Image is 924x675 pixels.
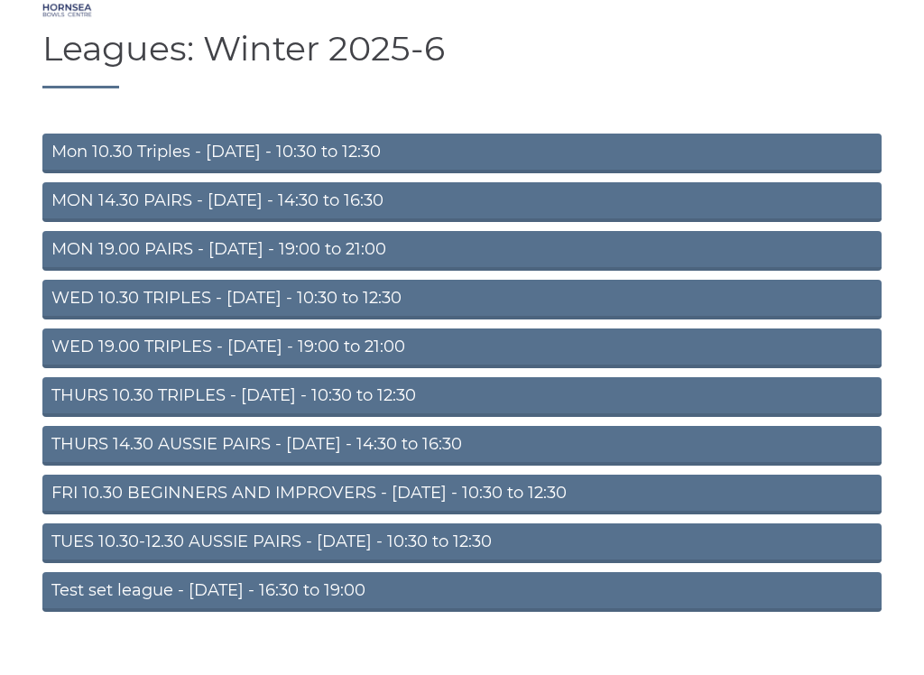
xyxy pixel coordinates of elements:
[42,182,882,222] a: MON 14.30 PAIRS - [DATE] - 14:30 to 16:30
[42,30,882,88] h1: Leagues: Winter 2025-6
[42,426,882,466] a: THURS 14.30 AUSSIE PAIRS - [DATE] - 14:30 to 16:30
[42,572,882,612] a: Test set league - [DATE] - 16:30 to 19:00
[42,134,882,173] a: Mon 10.30 Triples - [DATE] - 10:30 to 12:30
[42,523,882,563] a: TUES 10.30-12.30 AUSSIE PAIRS - [DATE] - 10:30 to 12:30
[42,475,882,514] a: FRI 10.30 BEGINNERS AND IMPROVERS - [DATE] - 10:30 to 12:30
[42,377,882,417] a: THURS 10.30 TRIPLES - [DATE] - 10:30 to 12:30
[42,280,882,319] a: WED 10.30 TRIPLES - [DATE] - 10:30 to 12:30
[42,231,882,271] a: MON 19.00 PAIRS - [DATE] - 19:00 to 21:00
[42,328,882,368] a: WED 19.00 TRIPLES - [DATE] - 19:00 to 21:00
